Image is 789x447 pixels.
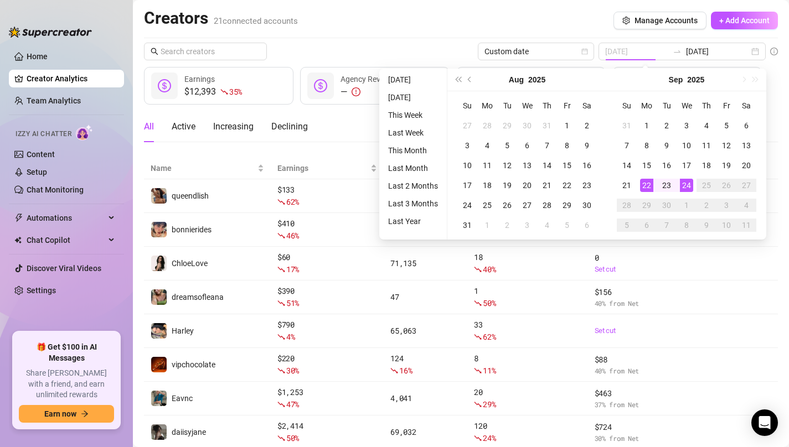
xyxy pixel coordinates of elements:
li: Last Week [384,126,442,139]
div: 22 [640,179,653,192]
div: 47 [390,291,461,303]
div: 6 [520,139,534,152]
td: 2025-08-31 [617,116,637,136]
a: Home [27,52,48,61]
th: Tu [497,96,517,116]
span: Name [151,162,255,174]
td: 2025-09-06 [577,215,597,235]
button: Previous month (PageUp) [464,69,476,91]
span: vipchocolate [172,360,215,369]
td: 2025-08-26 [497,195,517,215]
td: 2025-09-26 [716,175,736,195]
li: Last 3 Months [384,197,442,210]
div: 14 [540,159,554,172]
div: 5 [620,219,633,232]
span: 46 % [286,230,299,241]
div: 27 [740,179,753,192]
li: Last Month [384,162,442,175]
div: $ 60 [277,251,377,276]
a: Set cut [595,325,677,336]
div: 10 [720,219,733,232]
td: 2025-08-21 [537,175,557,195]
div: 28 [540,199,554,212]
span: fall [277,266,285,273]
td: 2025-08-31 [457,215,477,235]
img: bonnierides [151,222,167,237]
td: 2025-09-14 [617,155,637,175]
span: $ 156 [595,286,677,298]
th: Mo [477,96,497,116]
div: 20 [740,159,753,172]
div: 7 [620,139,633,152]
th: Th [697,96,716,116]
td: 2025-10-09 [697,215,716,235]
button: Choose a year [687,69,704,91]
td: 2025-09-19 [716,155,736,175]
span: queendlish [172,191,209,200]
div: $ 790 [277,319,377,343]
th: Th [537,96,557,116]
img: Eavnc [151,391,167,406]
div: 19 [501,179,514,192]
span: arrow-right [81,410,89,418]
img: ChloeLove [151,256,167,271]
td: 2025-09-02 [497,215,517,235]
div: 8 [474,352,581,377]
span: Earn now [44,409,76,418]
div: 0 [595,252,677,275]
td: 2025-08-06 [517,136,537,155]
div: 15 [560,159,574,172]
a: Discover Viral Videos [27,264,101,273]
a: Chat Monitoring [27,185,84,194]
th: Fr [716,96,736,116]
div: 18 [700,159,713,172]
td: 2025-08-05 [497,136,517,155]
span: Izzy AI Chatter [16,129,71,139]
div: 29 [640,199,653,212]
a: Set cut [595,264,677,275]
td: 2025-10-08 [677,215,697,235]
td: 2025-10-05 [617,215,637,235]
div: 3 [520,219,534,232]
th: Su [617,96,637,116]
div: $ 133 [277,184,377,208]
td: 2025-08-23 [577,175,597,195]
div: 17 [461,179,474,192]
span: Earnings [277,162,368,174]
td: 2025-09-24 [677,175,697,195]
span: setting [622,17,630,24]
div: 4 [481,139,494,152]
span: fall [277,299,285,307]
span: Harley [172,326,194,335]
div: 12 [501,159,514,172]
td: 2025-08-29 [557,195,577,215]
td: 2025-08-02 [577,116,597,136]
button: + Add Account [711,12,778,29]
td: 2025-09-16 [657,155,677,175]
td: 2025-08-25 [477,195,497,215]
td: 2025-08-04 [477,136,497,155]
div: 5 [501,139,514,152]
a: Team Analytics [27,96,81,105]
th: We [677,96,697,116]
div: 6 [580,219,594,232]
img: dreamsofleana [151,289,167,305]
th: Fr [557,96,577,116]
input: Start date [605,45,668,58]
span: $ 88 [595,354,677,366]
div: 9 [660,139,673,152]
input: End date [686,45,749,58]
span: fall [474,266,482,273]
div: 30 [580,199,594,212]
td: 2025-09-20 [736,155,756,175]
li: This Month [384,144,442,157]
div: Open Intercom Messenger [751,409,778,436]
td: 2025-09-18 [697,155,716,175]
span: dollar-circle [158,79,171,92]
img: AI Chatter [76,124,93,141]
div: 124 [390,352,461,377]
td: 2025-09-10 [677,136,697,155]
td: 2025-08-13 [517,155,537,175]
div: 8 [680,219,693,232]
button: Last year (Control + left) [452,69,464,91]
